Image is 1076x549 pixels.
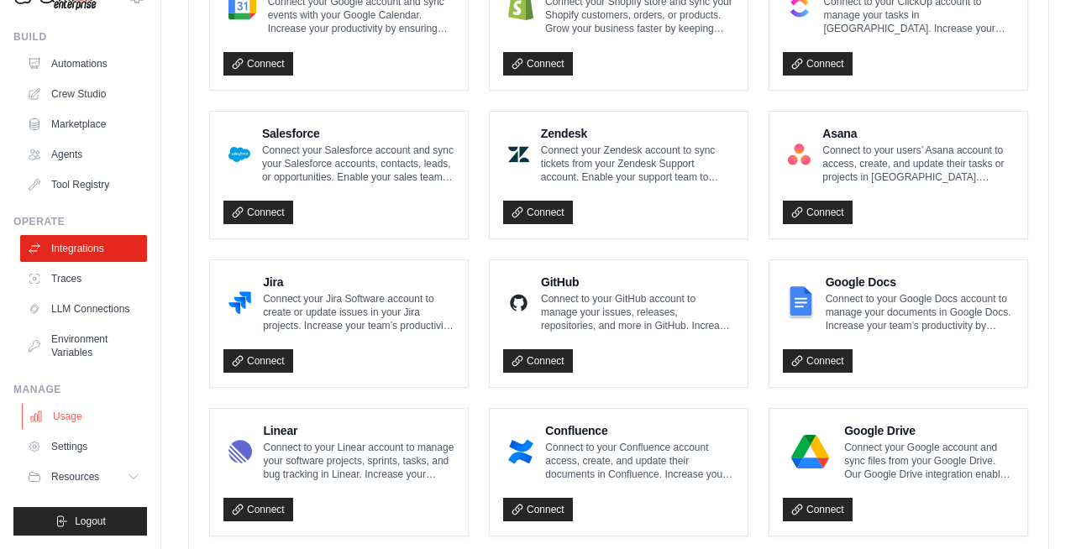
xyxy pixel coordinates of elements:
img: Salesforce Logo [228,138,250,171]
a: Connect [783,498,853,521]
a: Tool Registry [20,171,147,198]
a: Traces [20,265,147,292]
span: Resources [51,470,99,484]
span: Logout [75,515,106,528]
img: Google Drive Logo [788,435,832,468]
a: Settings [20,433,147,460]
a: Agents [20,141,147,168]
p: Connect to your Confluence account access, create, and update their documents in Confluence. Incr... [545,441,734,481]
img: Confluence Logo [508,435,533,468]
h4: Confluence [545,422,734,439]
a: Crew Studio [20,81,147,107]
a: Connect [783,52,853,76]
a: Connect [503,201,573,224]
h4: Asana [822,125,1014,142]
h4: Linear [264,422,455,439]
p: Connect your Salesforce account and sync your Salesforce accounts, contacts, leads, or opportunit... [262,144,454,184]
a: Connect [223,498,293,521]
a: Connect [503,52,573,76]
p: Connect your Zendesk account to sync tickets from your Zendesk Support account. Enable your suppo... [541,144,734,184]
a: Automations [20,50,147,77]
a: Connect [503,349,573,373]
p: Connect your Jira Software account to create or update issues in your Jira projects. Increase you... [263,292,454,332]
img: Asana Logo [788,138,811,171]
h4: Jira [263,274,454,290]
h4: GitHub [541,274,734,290]
h4: Google Docs [826,274,1014,290]
img: Linear Logo [228,435,252,468]
div: Manage [13,383,147,396]
button: Logout [13,507,147,536]
p: Connect to your Linear account to manage your software projects, sprints, tasks, and bug tracking... [264,441,455,481]
a: Connect [223,349,293,373]
button: Resources [20,463,147,490]
p: Connect to your users’ Asana account to access, create, and update their tasks or projects in [GE... [822,144,1014,184]
h4: Zendesk [541,125,734,142]
h4: Salesforce [262,125,454,142]
a: Usage [22,403,149,430]
a: Marketplace [20,111,147,138]
div: Build [13,30,147,44]
a: Connect [223,52,293,76]
div: Operate [13,215,147,228]
h4: Google Drive [844,422,1014,439]
a: Connect [783,349,853,373]
p: Connect to your GitHub account to manage your issues, releases, repositories, and more in GitHub.... [541,292,734,332]
img: Jira Logo [228,286,251,320]
a: Connect [503,498,573,521]
a: Connect [223,201,293,224]
img: Google Docs Logo [788,286,814,320]
a: Environment Variables [20,326,147,366]
a: Connect [783,201,853,224]
a: Integrations [20,235,147,262]
p: Connect your Google account and sync files from your Google Drive. Our Google Drive integration e... [844,441,1014,481]
p: Connect to your Google Docs account to manage your documents in Google Docs. Increase your team’s... [826,292,1014,332]
img: Zendesk Logo [508,138,529,171]
img: GitHub Logo [508,286,529,320]
a: LLM Connections [20,295,147,322]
